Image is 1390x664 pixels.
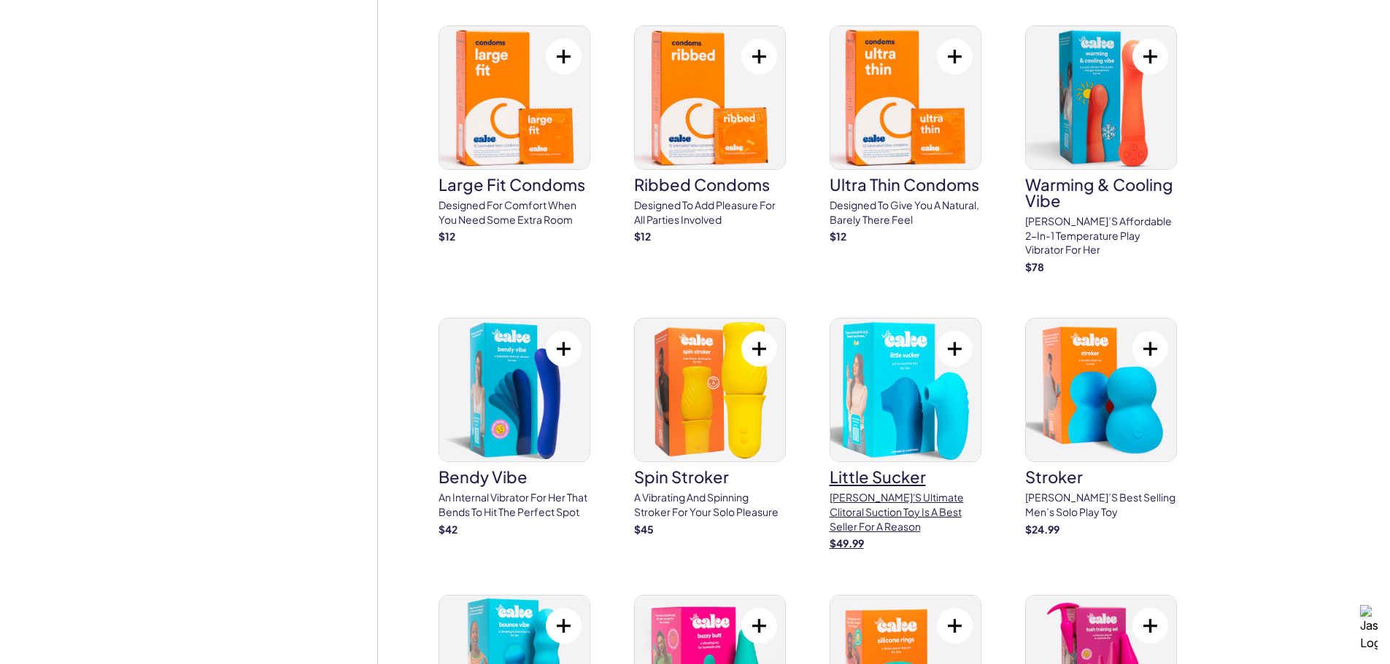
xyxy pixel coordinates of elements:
a: Ribbed CondomsRibbed CondomsDesigned to add pleasure for all parties involved$12 [634,26,786,244]
a: Warming & Cooling VibeWarming & Cooling Vibe[PERSON_NAME]’s affordable 2-in-1 temperature play vi... [1025,26,1177,274]
img: stroker [1026,319,1176,461]
h3: Large Fit Condoms [439,176,590,192]
a: Ultra Thin CondomsUltra Thin CondomsDesigned to give you a natural, barely there feel$12 [830,26,981,244]
p: [PERSON_NAME]’s affordable 2-in-1 temperature play vibrator for her [1025,214,1177,257]
p: Designed for comfort when you need some extra room [439,198,590,227]
h3: Bendy Vibe [439,469,590,485]
img: Warming & Cooling Vibe [1026,26,1176,169]
img: Ribbed Condoms [635,26,785,169]
a: Large Fit CondomsLarge Fit CondomsDesigned for comfort when you need some extra room$12 [439,26,590,244]
strong: $ 12 [439,230,455,243]
img: little sucker [830,319,981,461]
strong: $ 49.99 [830,536,864,550]
a: strokerstroker[PERSON_NAME]’s best selling men’s solo play toy$24.99 [1025,318,1177,536]
h3: Ribbed Condoms [634,176,786,192]
img: spin stroker [635,319,785,461]
strong: $ 24.99 [1025,523,1059,536]
h3: Warming & Cooling Vibe [1025,176,1177,208]
strong: $ 12 [830,230,846,243]
strong: $ 78 [1025,260,1044,273]
h3: little sucker [830,469,981,485]
p: [PERSON_NAME]'s ultimate clitoral suction toy is a best seller for a reason [830,491,981,534]
a: little suckerlittle sucker[PERSON_NAME]'s ultimate clitoral suction toy is a best seller for a re... [830,318,981,550]
p: A vibrating and spinning stroker for your solo pleasure [634,491,786,519]
p: Designed to give you a natural, barely there feel [830,198,981,227]
strong: $ 45 [634,523,654,536]
strong: $ 12 [634,230,651,243]
h3: spin stroker [634,469,786,485]
a: Bendy VibeBendy VibeAn internal vibrator for her that bends to hit the perfect spot$42 [439,318,590,536]
img: Bendy Vibe [439,319,590,461]
p: [PERSON_NAME]’s best selling men’s solo play toy [1025,491,1177,519]
p: Designed to add pleasure for all parties involved [634,198,786,227]
a: spin strokerspin strokerA vibrating and spinning stroker for your solo pleasure$45 [634,318,786,536]
h3: stroker [1025,469,1177,485]
img: Large Fit Condoms [439,26,590,169]
p: An internal vibrator for her that bends to hit the perfect spot [439,491,590,519]
h3: Ultra Thin Condoms [830,176,981,192]
img: Ultra Thin Condoms [830,26,981,169]
strong: $ 42 [439,523,457,536]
